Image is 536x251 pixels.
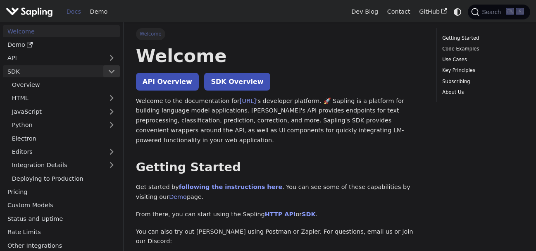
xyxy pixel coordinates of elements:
[442,45,521,53] a: Code Examples
[103,65,120,77] button: Collapse sidebar category 'SDK'
[136,96,424,146] p: Welcome to the documentation for 's developer platform. 🚀 Sapling is a platform for building lang...
[86,5,112,18] a: Demo
[136,210,424,220] p: From there, you can start using the Sapling or .
[6,6,53,18] img: Sapling.ai
[383,5,415,18] a: Contact
[7,79,120,91] a: Overview
[7,105,120,117] a: JavaScript
[169,194,187,200] a: Demo
[452,6,464,18] button: Switch between dark and light mode (currently system mode)
[442,56,521,64] a: Use Cases
[3,186,120,198] a: Pricing
[7,119,120,131] a: Python
[3,65,103,77] a: SDK
[442,67,521,74] a: Key Principles
[136,73,199,91] a: API Overview
[516,8,524,15] kbd: K
[442,78,521,86] a: Subscribing
[204,73,270,91] a: SDK Overview
[179,184,282,190] a: following the instructions here
[103,52,120,64] button: Expand sidebar category 'API'
[7,159,120,171] a: Integration Details
[136,227,424,247] p: You can also try out [PERSON_NAME] using Postman or Zapier. For questions, email us or join our D...
[302,211,315,218] a: SDK
[3,52,103,64] a: API
[136,160,424,175] h2: Getting Started
[136,28,424,40] nav: Breadcrumbs
[7,132,120,144] a: Electron
[103,146,120,158] button: Expand sidebar category 'Editors'
[265,211,296,218] a: HTTP API
[6,6,56,18] a: Sapling.ai
[62,5,86,18] a: Docs
[468,5,530,19] button: Search (Ctrl+K)
[3,213,120,225] a: Status and Uptime
[136,182,424,202] p: Get started by . You can see some of these capabilities by visiting our page.
[3,226,120,238] a: Rate Limits
[415,5,451,18] a: GitHub
[442,88,521,96] a: About Us
[240,98,256,104] a: [URL]
[3,39,120,51] a: Demo
[479,9,506,15] span: Search
[7,172,120,184] a: Deploying to Production
[347,5,382,18] a: Dev Blog
[3,25,120,37] a: Welcome
[136,45,424,67] h1: Welcome
[3,199,120,211] a: Custom Models
[7,92,120,104] a: HTML
[7,146,103,158] a: Editors
[136,28,165,40] span: Welcome
[442,34,521,42] a: Getting Started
